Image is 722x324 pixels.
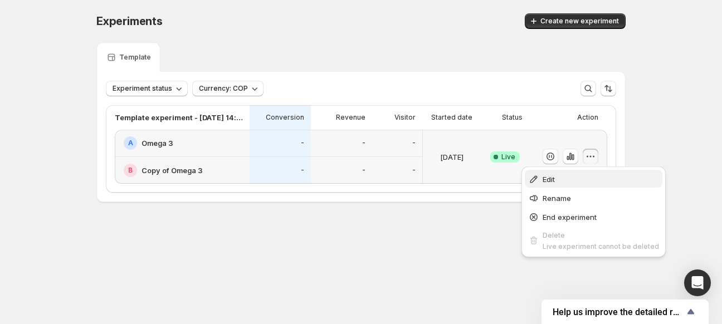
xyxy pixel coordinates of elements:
p: Status [502,113,523,122]
span: Experiment status [113,84,172,93]
p: - [412,166,416,175]
button: End experiment [525,208,662,225]
div: Open Intercom Messenger [684,269,711,296]
h2: B [128,166,133,175]
span: Experiments [96,14,163,28]
p: - [412,139,416,148]
p: Revenue [336,113,365,122]
p: Action [577,113,598,122]
p: - [301,166,304,175]
p: - [362,166,365,175]
p: Template [119,53,151,62]
h2: A [128,139,133,148]
span: Help us improve the detailed report for A/B campaigns [553,307,684,317]
p: - [362,139,365,148]
button: Currency: COP [192,81,264,96]
button: DeleteLive experiment cannot be deleted [525,227,662,254]
h2: Copy of Omega 3 [142,165,203,176]
button: Show survey - Help us improve the detailed report for A/B campaigns [553,305,697,318]
button: Create new experiment [525,13,626,29]
span: Create new experiment [540,17,619,26]
span: Rename [543,194,571,203]
button: Edit [525,170,662,188]
p: Visitor [394,113,416,122]
span: End experiment [543,213,597,222]
p: Started date [431,113,472,122]
div: Delete [543,229,659,240]
p: - [301,139,304,148]
button: Rename [525,189,662,207]
button: Ordenar los resultados [601,81,616,96]
span: Edit [543,175,555,184]
span: Live [501,153,515,161]
h2: Omega 3 [142,138,173,149]
button: Experiment status [106,81,188,96]
span: Currency: COP [199,84,248,93]
p: Conversion [266,113,304,122]
p: [DATE] [440,151,464,163]
span: Live experiment cannot be deleted [543,242,659,251]
p: Template experiment - [DATE] 14:35:59 [115,112,243,123]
